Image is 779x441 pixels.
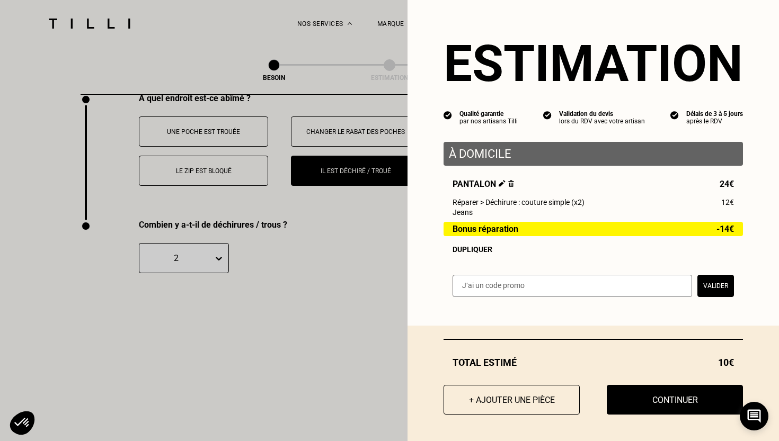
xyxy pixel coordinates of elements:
button: + Ajouter une pièce [444,385,580,415]
img: Éditer [499,180,506,187]
span: 24€ [720,179,734,189]
div: Validation du devis [559,110,645,118]
span: -14€ [716,224,734,233]
span: 10€ [718,357,734,368]
span: Jeans [453,208,473,217]
div: par nos artisans Tilli [459,118,518,125]
img: icon list info [444,110,452,120]
span: Réparer > Déchirure : couture simple (x2) [453,198,585,206]
section: Estimation [444,34,743,93]
img: icon list info [543,110,552,120]
div: Délais de 3 à 5 jours [686,110,743,118]
p: À domicile [449,147,738,160]
span: Pantalon [453,179,514,189]
span: Bonus réparation [453,224,518,233]
div: Total estimé [444,357,743,368]
div: lors du RDV avec votre artisan [559,118,645,125]
img: icon list info [670,110,679,120]
button: Valider [697,275,734,297]
button: Continuer [607,385,743,415]
span: 12€ [721,198,734,206]
div: Qualité garantie [459,110,518,118]
div: après le RDV [686,118,743,125]
div: Dupliquer [453,245,734,254]
img: Supprimer [508,180,514,187]
input: J‘ai un code promo [453,275,692,297]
